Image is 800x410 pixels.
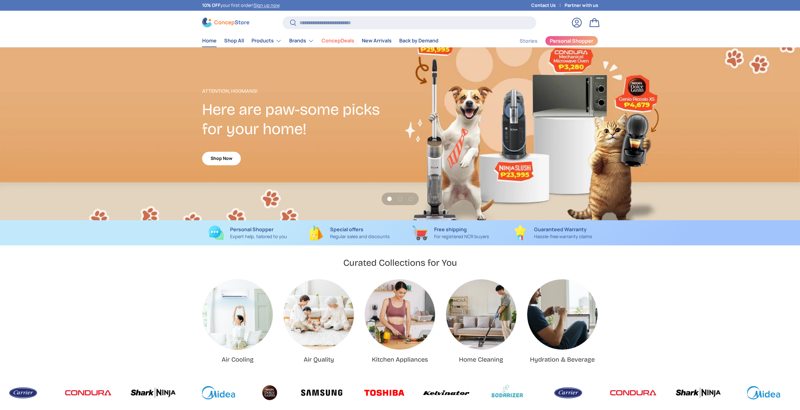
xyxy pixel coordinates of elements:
strong: Free shipping [434,226,467,233]
a: New Arrivals [362,35,392,47]
p: Regular sales and discounts [330,233,390,240]
strong: Personal Shopper [230,226,273,233]
a: Air Cooling [222,356,254,363]
a: Guaranteed Warranty Hassle-free warranty claims [507,225,598,240]
a: Stories [520,35,538,47]
p: Attention, Hoomans! [202,87,400,95]
img: Air Cooling | ConcepStore [202,279,273,350]
img: Air Quality [284,279,354,350]
a: Home Cleaning [459,356,503,363]
a: Air Cooling [202,279,273,350]
a: Home [202,35,217,47]
a: Personal Shopper Expert help, tailored to you [202,225,294,240]
a: Contact Us [531,2,565,9]
strong: 10% OFF [202,2,220,8]
a: Special offers Regular sales and discounts [304,225,395,240]
a: Hydration & Beverage [527,279,598,350]
a: Air Quality [304,356,334,363]
h2: Here are paw-some picks for your home! [202,100,400,139]
img: ConcepStore [202,18,249,27]
strong: Guaranteed Warranty [534,226,587,233]
a: Sign up now [254,2,279,8]
nav: Primary [202,35,439,47]
summary: Products [248,35,285,47]
a: Home Cleaning [446,279,516,350]
a: Personal Shopper [545,36,598,46]
a: Brands [289,35,314,47]
a: Kitchen Appliances [372,356,428,363]
p: Expert help, tailored to you [230,233,287,240]
a: Shop Now [202,152,241,165]
a: Shop All [224,35,244,47]
nav: Secondary [505,35,598,47]
a: ConcepDeals [322,35,354,47]
a: Back by Demand [399,35,439,47]
strong: Special offers [330,226,363,233]
span: Personal Shopper [550,38,593,43]
a: Partner with us [565,2,598,9]
a: Hydration & Beverage [530,356,595,363]
p: Hassle-free warranty claims [534,233,592,240]
a: Kitchen Appliances [365,279,435,350]
p: For registered NCR buyers [434,233,489,240]
h2: Curated Collections for You [343,257,457,269]
p: your first order! . [202,2,281,9]
a: Products [251,35,282,47]
summary: Brands [285,35,318,47]
a: Free shipping For registered NCR buyers [405,225,497,240]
